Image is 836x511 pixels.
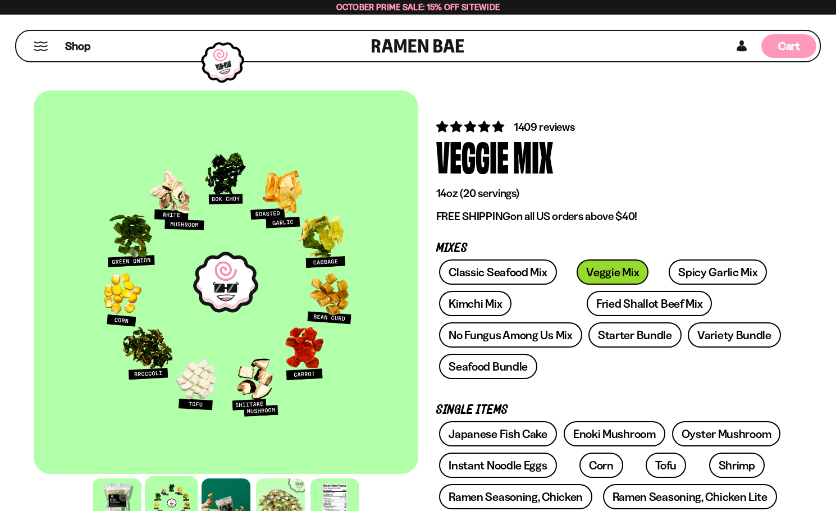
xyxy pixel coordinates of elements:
[439,259,556,285] a: Classic Seafood Mix
[513,135,553,177] div: Mix
[439,453,556,478] a: Instant Noodle Eggs
[436,209,510,223] strong: FREE SHIPPING
[778,39,800,53] span: Cart
[439,322,582,348] a: No Fungus Among Us Mix
[669,259,767,285] a: Spicy Garlic Mix
[564,421,665,446] a: Enoki Mushroom
[439,484,592,509] a: Ramen Seasoning, Chicken
[436,186,784,200] p: 14oz (20 servings)
[33,42,48,51] button: Mobile Menu Trigger
[436,405,784,416] p: Single Items
[587,291,712,316] a: Fried Shallot Beef Mix
[514,120,575,134] span: 1409 reviews
[672,421,781,446] a: Oyster Mushroom
[709,453,765,478] a: Shrimp
[579,453,623,478] a: Corn
[439,291,511,316] a: Kimchi Mix
[436,209,784,223] p: on all US orders above $40!
[436,120,506,134] span: 4.76 stars
[761,31,816,61] div: Cart
[646,453,686,478] a: Tofu
[65,34,90,58] a: Shop
[688,322,781,348] a: Variety Bundle
[603,484,777,509] a: Ramen Seasoning, Chicken Lite
[436,243,784,254] p: Mixes
[436,135,509,177] div: Veggie
[65,39,90,54] span: Shop
[439,354,537,379] a: Seafood Bundle
[439,421,557,446] a: Japanese Fish Cake
[588,322,682,348] a: Starter Bundle
[336,2,500,12] span: October Prime Sale: 15% off Sitewide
